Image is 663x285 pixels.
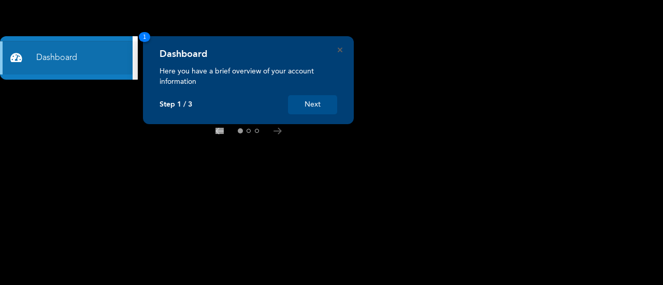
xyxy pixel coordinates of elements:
[160,49,207,60] h4: Dashboard
[338,48,342,52] button: Close
[139,32,150,42] span: 1
[288,95,337,114] button: Next
[160,100,192,109] p: Step 1 / 3
[160,66,337,87] p: Here you have a brief overview of your account information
